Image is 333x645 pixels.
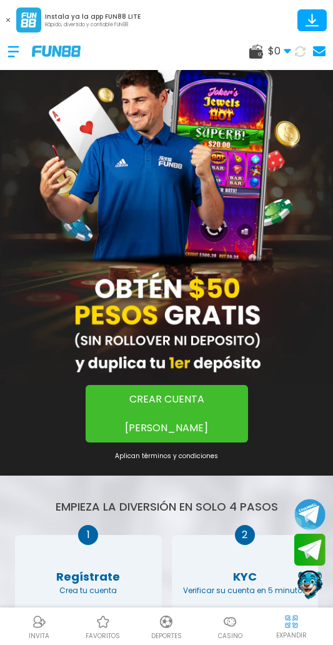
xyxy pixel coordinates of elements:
img: Deportes [159,614,174,629]
p: EXPANDIR [276,631,307,640]
p: KYC [233,568,257,585]
img: Company Logo [32,46,81,56]
button: Contact customer service [294,569,326,601]
p: Verificar su cuenta en 5 minutos [183,585,307,596]
img: Casino [222,614,237,629]
button: CREAR CUENTA [PERSON_NAME] [86,385,248,442]
p: Rápido, divertido y confiable FUN88 [45,21,141,29]
p: Regístrate [56,568,120,585]
a: ReferralReferralINVITA [7,612,71,641]
span: $ 0 [268,44,291,59]
button: Join telegram channel [294,498,326,531]
a: Casino FavoritosCasino Favoritosfavoritos [71,612,135,641]
a: DeportesDeportesDeportes [135,612,199,641]
img: Referral [32,614,47,629]
p: Deportes [151,631,182,641]
a: CasinoCasinoCasino [198,612,262,641]
p: INVITA [29,631,49,641]
p: 1 [78,527,98,542]
p: 2 [235,527,255,542]
img: hide [284,614,299,629]
h1: Empieza la DIVERSIÓN en solo 4 pasos [15,498,318,515]
img: App Logo [16,7,41,32]
button: Join telegram [294,534,326,566]
img: Casino Favoritos [96,614,111,629]
p: Casino [218,631,242,641]
p: favoritos [86,631,120,641]
p: Instala ya la app FUN88 LITE [45,12,141,21]
p: Crea tu cuenta [59,585,117,596]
